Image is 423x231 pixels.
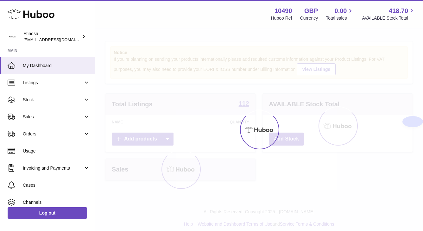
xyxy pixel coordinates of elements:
[23,148,90,154] span: Usage
[335,7,347,15] span: 0.00
[326,15,354,21] span: Total sales
[23,182,90,188] span: Cases
[23,31,80,43] div: Etinosa
[23,199,90,205] span: Channels
[23,63,90,69] span: My Dashboard
[23,114,83,120] span: Sales
[300,15,318,21] div: Currency
[326,7,354,21] a: 0.00 Total sales
[362,15,415,21] span: AVAILABLE Stock Total
[271,15,292,21] div: Huboo Ref
[23,131,83,137] span: Orders
[23,80,83,86] span: Listings
[275,7,292,15] strong: 10490
[389,7,408,15] span: 418.70
[8,32,17,41] img: Wolphuk@gmail.com
[23,37,93,42] span: [EMAIL_ADDRESS][DOMAIN_NAME]
[23,97,83,103] span: Stock
[8,207,87,219] a: Log out
[362,7,415,21] a: 418.70 AVAILABLE Stock Total
[304,7,318,15] strong: GBP
[23,165,83,171] span: Invoicing and Payments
